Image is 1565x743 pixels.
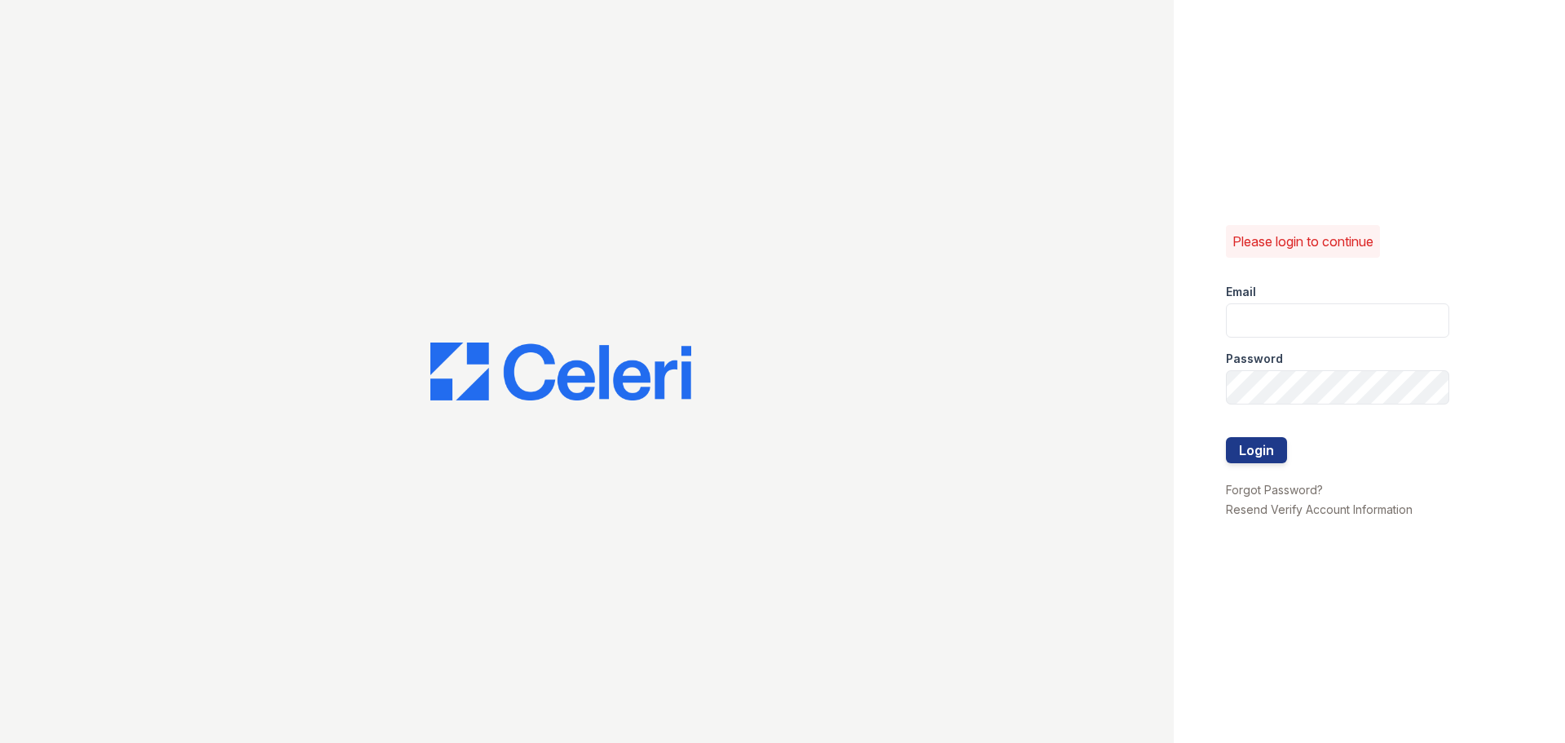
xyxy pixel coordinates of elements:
a: Forgot Password? [1226,483,1323,497]
p: Please login to continue [1232,232,1373,251]
img: CE_Logo_Blue-a8612792a0a2168367f1c8372b55b34899dd931a85d93a1a3d3e32e68fde9ad4.png [430,343,691,401]
label: Password [1226,351,1283,367]
button: Login [1226,437,1287,463]
label: Email [1226,284,1256,300]
a: Resend Verify Account Information [1226,502,1413,516]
